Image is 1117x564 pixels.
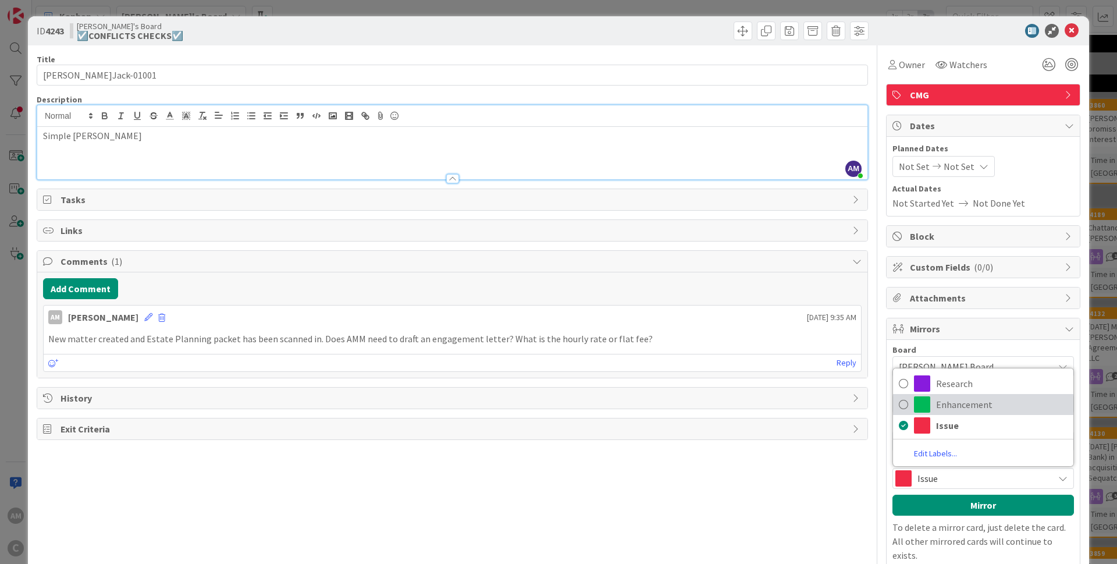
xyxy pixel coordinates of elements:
span: Watchers [949,58,987,72]
span: Enhancement [936,396,1068,413]
a: Edit Labels... [893,446,978,462]
span: History [61,391,846,405]
span: ID [37,24,64,38]
span: Comments [61,254,846,268]
span: ( 1 ) [111,256,122,267]
span: [PERSON_NAME] Board [899,361,994,373]
b: 4243 [45,25,64,37]
span: Exit Criteria [61,422,846,436]
p: New matter created and Estate Planning packet has been scanned in. Does AMM need to draft an enga... [48,332,856,346]
span: Not Set [899,159,930,173]
a: Reply [837,356,856,370]
span: Links [61,224,846,237]
span: Board [892,346,916,354]
button: Mirror [892,495,1074,516]
b: ☑️CONFLICTS CHECKS☑️ [77,31,183,40]
span: Issue [917,470,1048,487]
label: Title [37,54,55,65]
span: AM [845,161,862,177]
span: Dates [910,119,1059,133]
span: [DATE] 9:35 AM [807,311,856,324]
span: Label [892,457,913,466]
input: type card name here... [37,65,868,86]
span: Mirrors [910,322,1059,336]
p: Simple [PERSON_NAME] [43,129,862,143]
span: Research [936,375,1068,392]
a: Issue [893,415,1073,436]
a: Enhancement [893,394,1073,415]
span: Not Started Yet [892,196,954,210]
span: Owner [899,58,925,72]
span: ( 0/0 ) [974,261,993,273]
span: Actual Dates [892,183,1074,195]
span: Custom Fields [910,260,1059,274]
span: Issue [936,417,1068,434]
a: Research [893,373,1073,394]
span: Planned Dates [892,143,1074,155]
span: [PERSON_NAME]'s Board [77,22,183,31]
div: [PERSON_NAME] [68,310,138,324]
span: Not Done Yet [973,196,1025,210]
span: Not Set [944,159,974,173]
span: Description [37,94,82,105]
span: Tasks [61,193,846,207]
p: To delete a mirror card, just delete the card. All other mirrored cards will continue to exists. [892,520,1074,562]
span: Attachments [910,291,1059,305]
button: Add Comment [43,278,118,299]
div: AM [48,310,62,324]
span: Block [910,229,1059,243]
span: CMG [910,88,1059,102]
